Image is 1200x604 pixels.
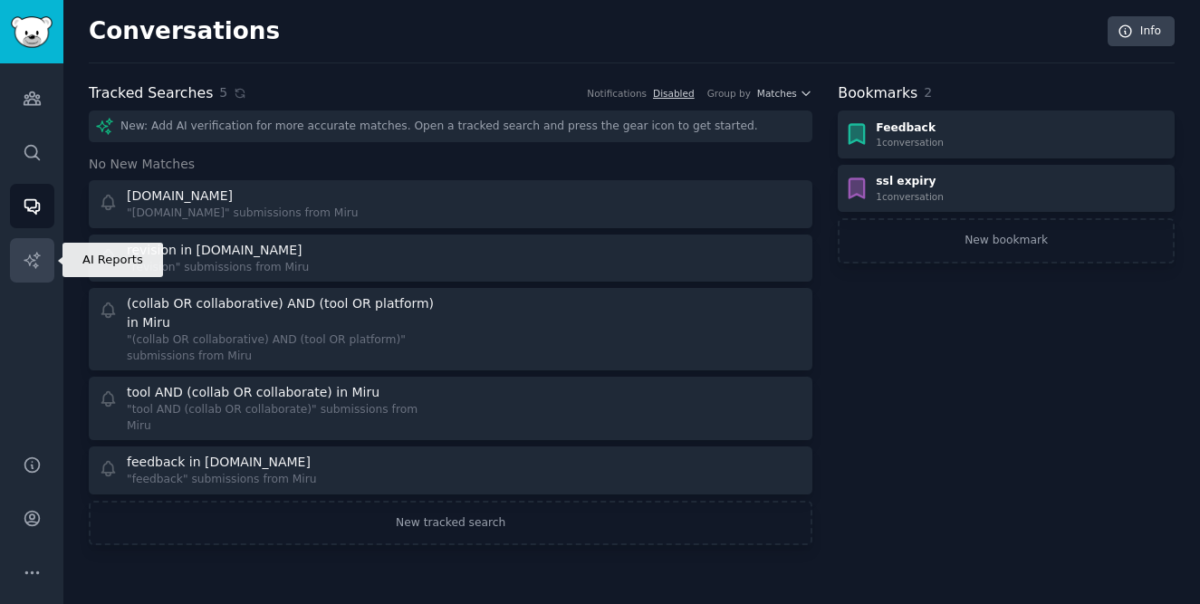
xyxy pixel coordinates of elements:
[757,87,797,100] span: Matches
[924,85,932,100] span: 2
[757,87,812,100] button: Matches
[89,82,213,105] h2: Tracked Searches
[89,377,812,440] a: tool AND (collab OR collaborate) in Miru"tool AND (collab OR collaborate)" submissions from Miru
[89,155,195,174] span: No New Matches
[127,453,311,472] div: feedback in [DOMAIN_NAME]
[219,83,227,102] span: 5
[89,288,812,370] a: (collab OR collaborative) AND (tool OR platform) in Miru"(collab OR collaborative) AND (tool OR p...
[127,402,438,434] div: "tool AND (collab OR collaborate)" submissions from Miru
[127,332,438,364] div: "(collab OR collaborative) AND (tool OR platform)" submissions from Miru
[127,206,359,222] div: "[DOMAIN_NAME]" submissions from Miru
[127,294,435,332] div: (collab OR collaborative) AND (tool OR platform) in Miru
[127,383,379,402] div: tool AND (collab OR collaborate) in Miru
[587,87,647,100] div: Notifications
[1108,16,1175,47] a: Info
[127,187,233,206] div: [DOMAIN_NAME]
[876,136,944,149] div: 1 conversation
[838,165,1175,213] a: ssl expiry1conversation
[89,17,280,46] h2: Conversations
[89,180,812,228] a: [DOMAIN_NAME]"[DOMAIN_NAME]" submissions from Miru
[838,82,917,105] h2: Bookmarks
[89,235,812,283] a: revision in [DOMAIN_NAME]"revision" submissions from Miru
[89,501,812,546] a: New tracked search
[127,472,317,488] div: "feedback" submissions from Miru
[707,87,751,100] div: Group by
[89,110,812,142] div: New: Add AI verification for more accurate matches. Open a tracked search and press the gear icon...
[838,218,1175,264] a: New bookmark
[876,120,944,137] div: Feedback
[876,190,944,203] div: 1 conversation
[876,174,944,190] div: ssl expiry
[127,241,302,260] div: revision in [DOMAIN_NAME]
[653,88,695,99] a: Disabled
[127,260,309,276] div: "revision" submissions from Miru
[11,16,53,48] img: GummySearch logo
[838,110,1175,158] a: Feedback1conversation
[89,446,812,494] a: feedback in [DOMAIN_NAME]"feedback" submissions from Miru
